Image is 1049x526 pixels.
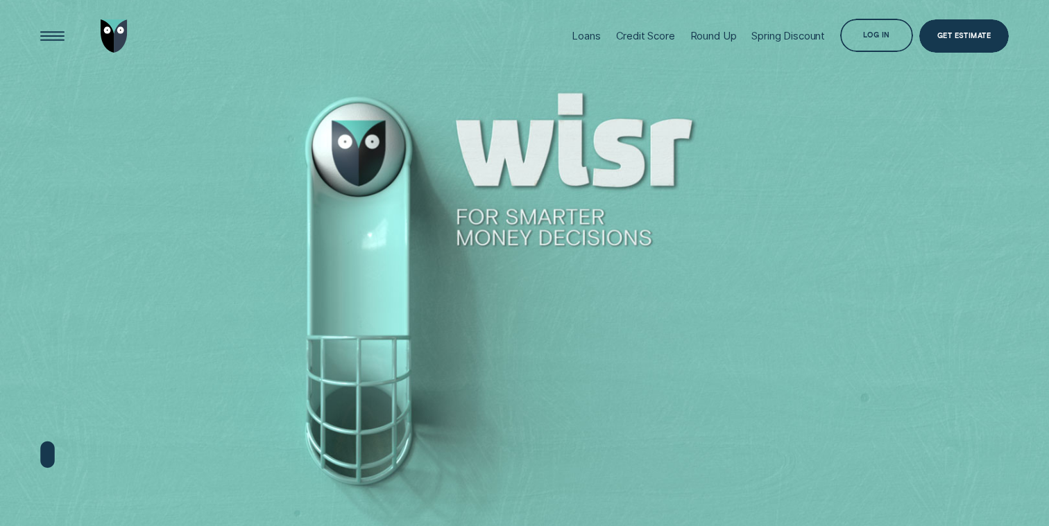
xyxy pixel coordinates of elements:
div: Spring Discount [751,30,825,42]
div: Loans [572,30,600,42]
div: Credit Score [616,30,675,42]
img: Wisr [101,19,128,52]
button: Open Menu [36,19,69,52]
a: Get Estimate [919,19,1009,52]
div: Round Up [690,30,737,42]
button: Log in [840,19,913,51]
